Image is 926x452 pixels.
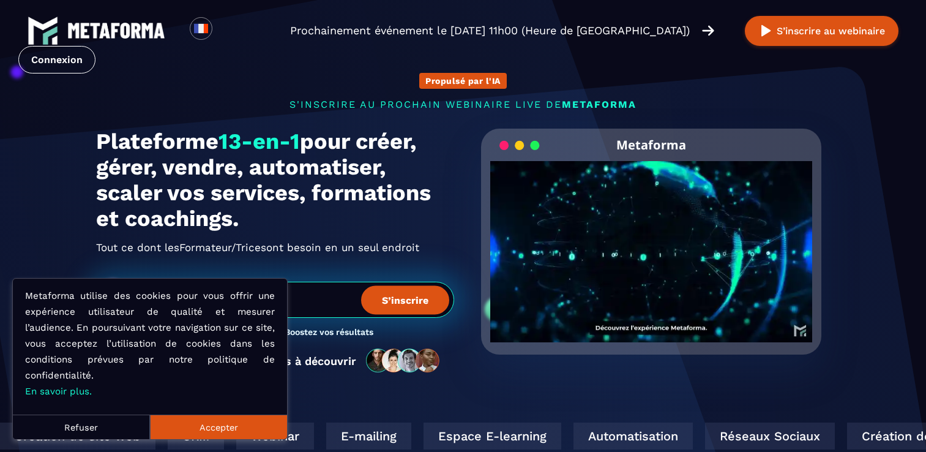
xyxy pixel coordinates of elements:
[704,423,834,450] div: Réseaux Sociaux
[745,16,898,46] button: S’inscrire au webinaire
[96,238,454,257] h2: Tout ce dont les ont besoin en un seul endroit
[422,423,560,450] div: Espace E-learning
[758,23,774,39] img: play
[362,348,444,374] img: community-people
[67,23,165,39] img: logo
[223,23,232,38] input: Search for option
[285,327,373,339] h3: Boostez vos résultats
[325,423,410,450] div: E-mailing
[25,386,92,397] a: En savoir plus.
[562,99,637,110] span: METAFORMA
[290,22,690,39] p: Prochainement événement le [DATE] 11h00 (Heure de [GEOGRAPHIC_DATA])
[616,129,686,161] h2: Metaforma
[218,129,300,154] span: 13-en-1
[702,24,714,37] img: arrow-right
[25,288,275,399] p: Metaforma utilise des cookies pour vous offrir une expérience utilisateur de qualité et mesurer l...
[150,415,287,439] button: Accepter
[361,285,449,314] button: S’inscrire
[490,161,813,322] video: Your browser does not support the video tag.
[572,423,692,450] div: Automatisation
[13,415,150,439] button: Refuser
[96,129,454,232] h1: Plateforme pour créer, gérer, vendre, automatiser, scaler vos services, formations et coachings.
[28,15,58,46] img: logo
[212,17,242,44] div: Search for option
[179,238,266,257] span: Formateur/Trices
[193,21,209,36] img: fr
[499,140,540,151] img: loading
[18,46,95,73] a: Connexion
[96,99,831,110] p: s'inscrire au prochain webinaire live de
[235,423,313,450] div: Webinar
